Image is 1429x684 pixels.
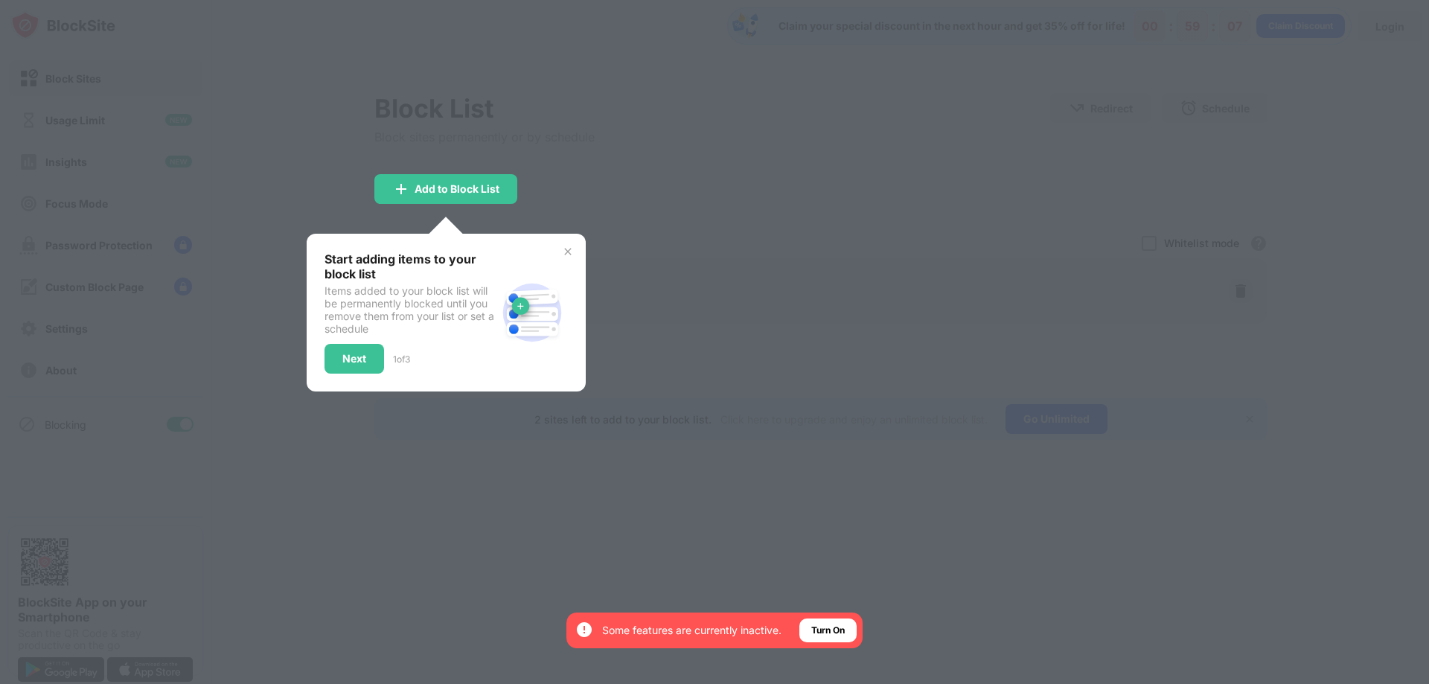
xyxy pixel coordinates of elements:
div: Items added to your block list will be permanently blocked until you remove them from your list o... [325,284,496,335]
div: 1 of 3 [393,354,410,365]
div: Start adding items to your block list [325,252,496,281]
div: Next [342,353,366,365]
div: Turn On [811,623,845,638]
img: block-site.svg [496,277,568,348]
div: Some features are currently inactive. [602,623,781,638]
div: Add to Block List [415,183,499,195]
img: x-button.svg [562,246,574,258]
img: error-circle-white.svg [575,621,593,639]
